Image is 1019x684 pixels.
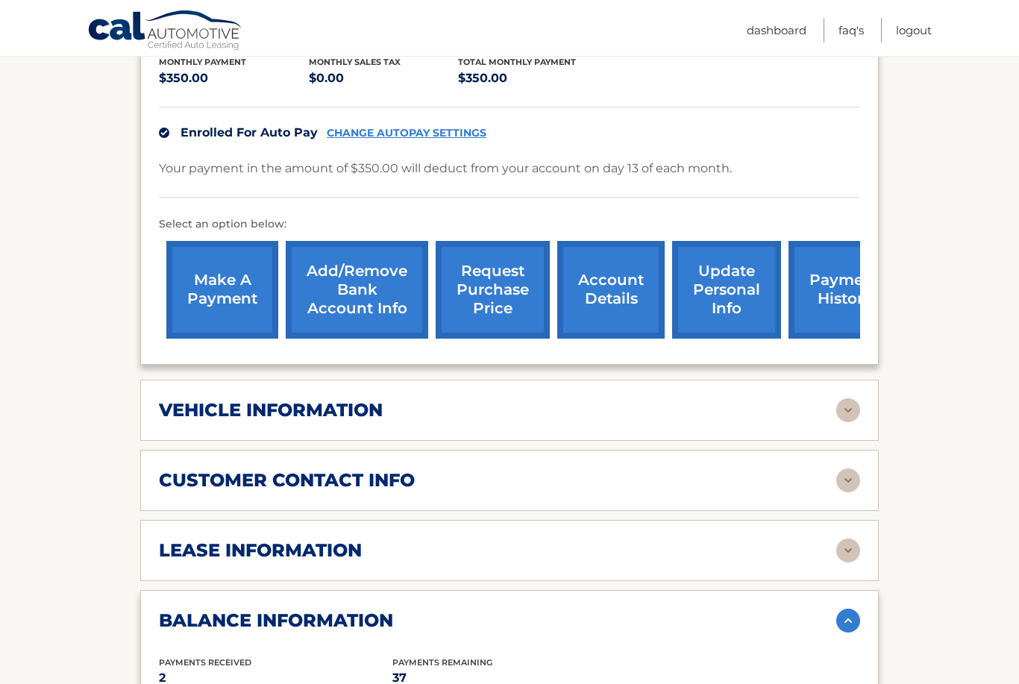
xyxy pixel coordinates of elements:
[436,241,550,339] a: request purchase price
[159,469,415,492] h2: customer contact info
[159,539,362,562] h2: lease information
[181,125,318,139] span: Enrolled For Auto Pay
[87,10,244,53] a: Cal Automotive
[159,399,383,421] h2: vehicle information
[747,18,806,43] a: Dashboard
[836,468,860,492] img: accordion-rest.svg
[392,657,492,668] span: Payments Remaining
[286,241,428,339] a: Add/Remove bank account info
[159,128,169,138] img: check.svg
[309,57,401,67] span: Monthly sales Tax
[788,241,900,339] a: payment history
[159,158,732,179] p: Your payment in the amount of $350.00 will deduct from your account on day 13 of each month.
[672,241,781,339] a: update personal info
[327,127,486,139] a: CHANGE AUTOPAY SETTINGS
[159,57,246,67] span: Monthly Payment
[159,216,860,233] p: Select an option below:
[458,57,576,67] span: Total Monthly Payment
[458,68,608,89] p: $350.00
[836,539,860,562] img: accordion-rest.svg
[836,609,860,633] img: accordion-active.svg
[838,18,864,43] a: FAQ's
[159,657,251,668] span: Payments Received
[836,398,860,422] img: accordion-rest.svg
[309,68,459,89] p: $0.00
[557,241,665,339] a: account details
[159,609,393,632] h2: balance information
[166,241,278,339] a: make a payment
[159,68,309,89] p: $350.00
[896,18,932,43] a: Logout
